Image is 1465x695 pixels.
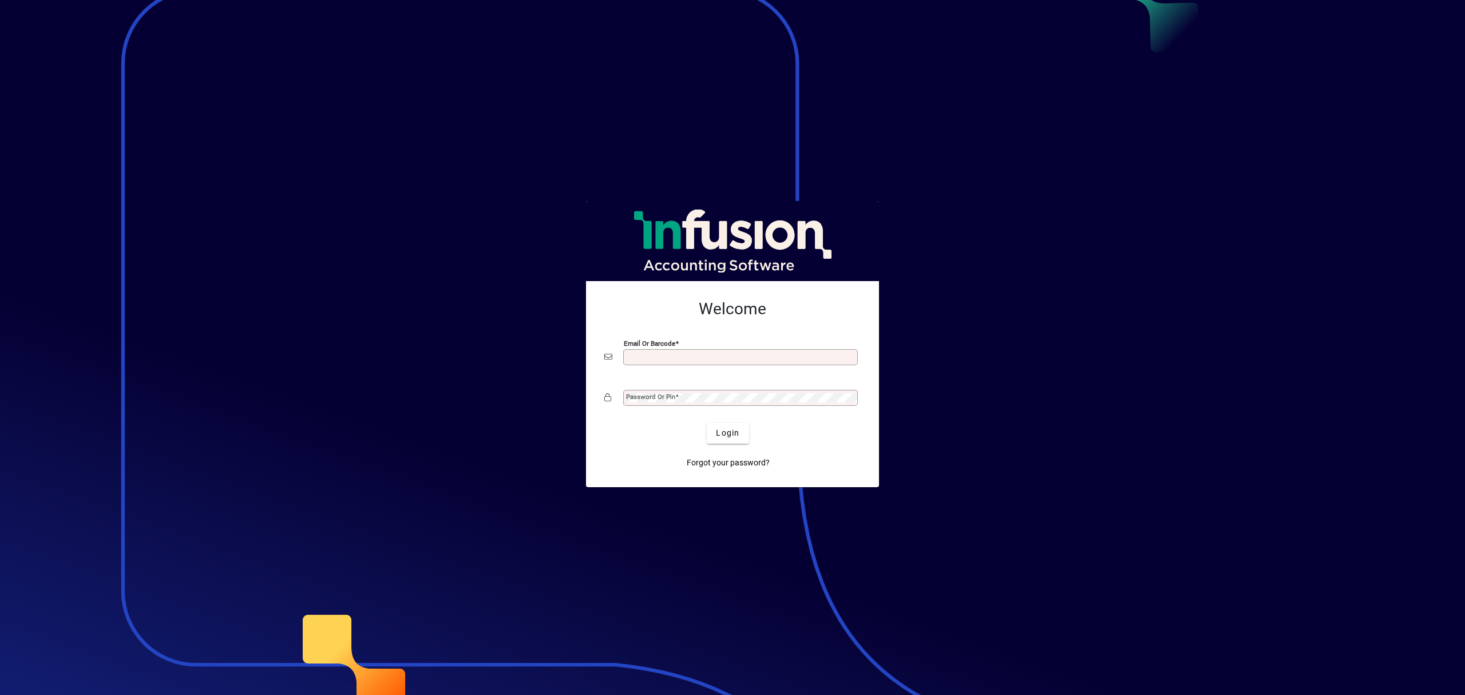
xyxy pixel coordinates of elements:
span: Forgot your password? [687,457,770,469]
mat-label: Email or Barcode [624,339,675,347]
mat-label: Password or Pin [626,393,675,401]
a: Forgot your password? [682,453,774,473]
span: Login [716,427,739,439]
h2: Welcome [604,299,861,319]
button: Login [707,423,749,444]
